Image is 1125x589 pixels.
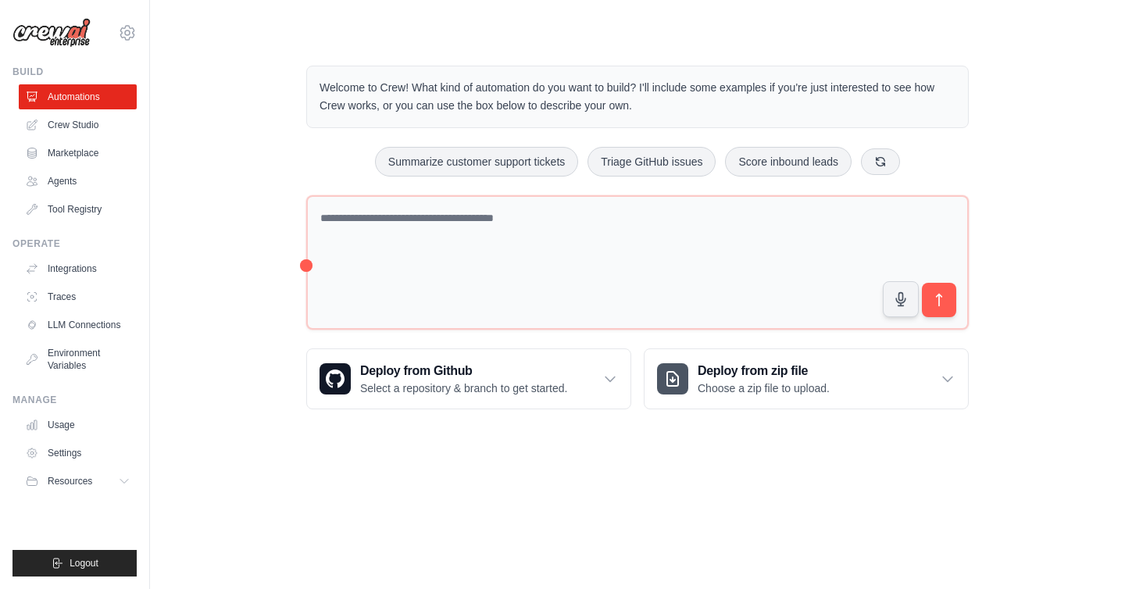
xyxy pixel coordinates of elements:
button: Resources [19,469,137,494]
a: Automations [19,84,137,109]
a: Traces [19,284,137,309]
div: Manage [12,394,137,406]
a: Usage [19,412,137,437]
p: Choose a zip file to upload. [698,380,830,396]
button: Logout [12,550,137,577]
a: Marketplace [19,141,137,166]
a: Environment Variables [19,341,137,378]
a: Tool Registry [19,197,137,222]
a: Crew Studio [19,112,137,137]
div: Build [12,66,137,78]
button: Score inbound leads [725,147,852,177]
a: Settings [19,441,137,466]
p: Select a repository & branch to get started. [360,380,567,396]
img: Logo [12,18,91,48]
span: Resources [48,475,92,487]
p: Welcome to Crew! What kind of automation do you want to build? I'll include some examples if you'... [320,79,955,115]
iframe: Chat Widget [1047,514,1125,589]
button: Triage GitHub issues [587,147,716,177]
a: Integrations [19,256,137,281]
div: Operate [12,237,137,250]
span: Logout [70,557,98,569]
a: Agents [19,169,137,194]
a: LLM Connections [19,312,137,337]
h3: Deploy from zip file [698,362,830,380]
h3: Deploy from Github [360,362,567,380]
button: Summarize customer support tickets [375,147,578,177]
